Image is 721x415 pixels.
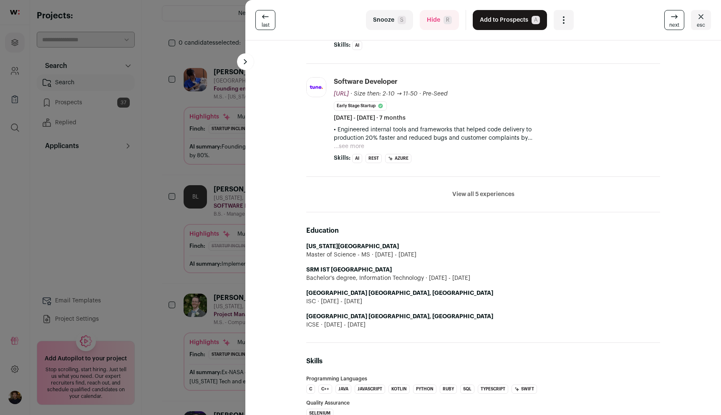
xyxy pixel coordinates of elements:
span: Pre-Seed [423,91,448,97]
li: Early Stage Startup [334,101,387,111]
span: [DATE] - [DATE] [319,321,366,329]
button: View all 5 experiences [452,190,514,199]
li: Kotlin [388,385,410,394]
li: Java [335,385,351,394]
div: Bachelor's degree, Information Technology [306,274,660,282]
li: SQL [460,385,474,394]
li: AI [352,41,362,50]
span: R [444,16,452,24]
h3: Quality Assurance [306,400,660,405]
div: Software Developer [334,77,398,86]
strong: SRM IST [GEOGRAPHIC_DATA] [306,267,392,273]
button: SnoozeS [366,10,413,30]
span: next [669,22,679,28]
li: Azure [385,154,411,163]
span: last [262,22,270,28]
span: · Size then: 2-10 → 11-50 [350,91,418,97]
span: [DATE] - [DATE] [370,251,416,259]
strong: [GEOGRAPHIC_DATA] [GEOGRAPHIC_DATA], [GEOGRAPHIC_DATA] [306,290,493,296]
strong: [GEOGRAPHIC_DATA] [GEOGRAPHIC_DATA], [GEOGRAPHIC_DATA] [306,314,493,319]
span: S [398,16,406,24]
button: Close [691,10,711,30]
li: JavaScript [355,385,385,394]
button: Open dropdown [554,10,574,30]
button: HideR [420,10,459,30]
span: [DATE] - [DATE] [316,297,362,306]
img: 1e6f6be9d77a9de6ea830e249f7041327f09fb0fc181801a1f35075248f92c41.jpg [307,78,326,97]
a: last [255,10,275,30]
div: Master of Science - MS [306,251,660,259]
span: A [532,16,540,24]
span: Skills: [334,154,350,162]
li: C++ [318,385,332,394]
li: AI [352,154,362,163]
span: [URL] [334,91,349,97]
li: REST [366,154,382,163]
span: [DATE] - [DATE] [424,274,470,282]
li: Ruby [440,385,457,394]
h2: Education [306,226,660,236]
span: [DATE] - [DATE] · 7 months [334,114,406,122]
p: • Engineered internal tools and frameworks that helped code delivery to production 20% faster and... [334,126,660,142]
h2: Skills [306,356,660,366]
span: esc [697,22,705,28]
div: ISC [306,297,660,306]
span: Skills: [334,41,350,49]
button: Add to ProspectsA [473,10,547,30]
li: TypeScript [478,385,508,394]
strong: [US_STATE][GEOGRAPHIC_DATA] [306,244,399,249]
h3: Programming Languages [306,376,660,381]
button: ...see more [334,142,364,151]
li: Python [413,385,436,394]
div: ICSE [306,321,660,329]
li: C [306,385,315,394]
li: Swift [512,385,537,394]
span: · [419,90,421,98]
a: next [664,10,684,30]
